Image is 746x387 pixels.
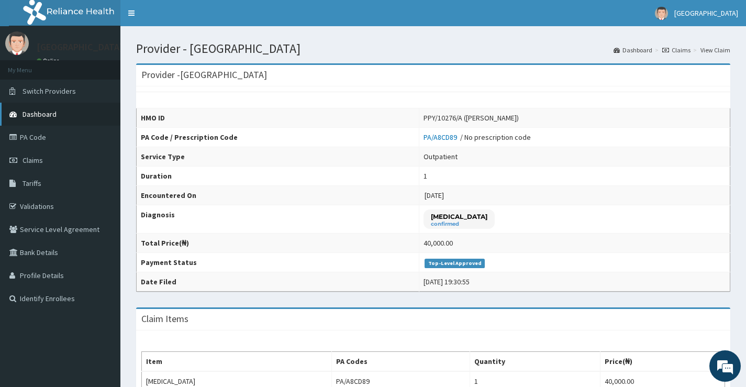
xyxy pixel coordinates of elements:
img: d_794563401_company_1708531726252_794563401 [19,52,42,79]
span: [DATE] [425,191,444,200]
div: [DATE] 19:30:55 [424,277,470,287]
span: Top-Level Approved [425,259,485,268]
a: PA/A8CD89 [424,132,460,142]
h3: Claim Items [141,314,188,324]
a: Dashboard [614,46,652,54]
th: Date Filed [137,272,419,292]
p: [GEOGRAPHIC_DATA] [37,42,123,52]
th: Price(₦) [600,352,725,372]
textarea: Type your message and hit 'Enter' [5,268,199,304]
div: Chat with us now [54,59,176,72]
th: Encountered On [137,186,419,205]
div: Outpatient [424,151,458,162]
div: Minimize live chat window [172,5,197,30]
th: HMO ID [137,108,419,128]
h3: Provider - [GEOGRAPHIC_DATA] [141,70,267,80]
small: confirmed [431,222,487,227]
span: [GEOGRAPHIC_DATA] [674,8,738,18]
div: PPY/10276/A ([PERSON_NAME]) [424,113,519,123]
a: Claims [662,46,691,54]
th: Service Type [137,147,419,167]
th: Payment Status [137,253,419,272]
h1: Provider - [GEOGRAPHIC_DATA] [136,42,730,56]
span: Tariffs [23,179,41,188]
div: 1 [424,171,427,181]
th: PA Codes [331,352,470,372]
p: [MEDICAL_DATA] [431,212,487,221]
a: View Claim [700,46,730,54]
span: Switch Providers [23,86,76,96]
th: Duration [137,167,419,186]
th: Total Price(₦) [137,234,419,253]
img: User Image [655,7,668,20]
div: 40,000.00 [424,238,453,248]
a: Online [37,57,62,64]
th: Diagnosis [137,205,419,234]
th: Item [142,352,332,372]
th: Quantity [470,352,600,372]
div: / No prescription code [424,132,531,142]
img: User Image [5,31,29,55]
span: We're online! [61,123,144,228]
span: Claims [23,156,43,165]
th: PA Code / Prescription Code [137,128,419,147]
span: Dashboard [23,109,57,119]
